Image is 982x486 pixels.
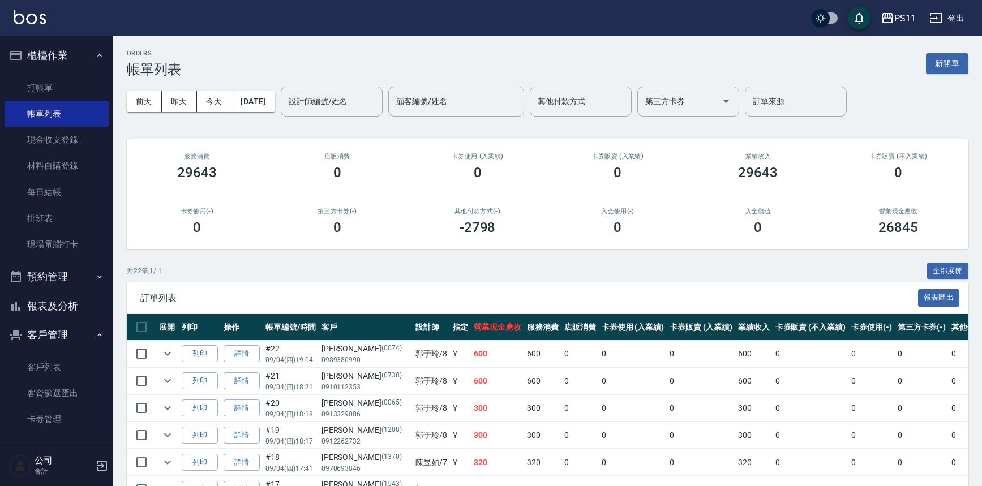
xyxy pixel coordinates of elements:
td: 0 [848,395,895,422]
h3: 0 [894,165,902,180]
img: Person [9,454,32,477]
td: 0 [561,422,599,449]
p: 09/04 (四) 17:41 [265,463,316,474]
img: Logo [14,10,46,24]
div: [PERSON_NAME] [321,424,410,436]
td: 0 [895,395,949,422]
th: 服務消費 [524,314,561,341]
p: 0912262732 [321,436,410,446]
td: 0 [561,449,599,476]
button: 客戶管理 [5,320,109,350]
h3: 0 [193,220,201,235]
button: Open [717,92,735,110]
p: (0065) [381,397,402,409]
td: 0 [561,368,599,394]
h2: 卡券使用(-) [140,208,254,215]
h2: 卡券使用 (入業績) [421,153,534,160]
td: 300 [735,395,773,422]
th: 展開 [156,314,179,341]
th: 業績收入 [735,314,773,341]
h5: 公司 [35,455,92,466]
p: 09/04 (四) 18:17 [265,436,316,446]
a: 現金收支登錄 [5,127,109,153]
p: 0989380990 [321,355,410,365]
h2: ORDERS [127,50,181,57]
td: 0 [599,368,667,394]
button: PS11 [876,7,920,30]
td: 0 [599,395,667,422]
button: expand row [159,399,176,416]
a: 帳單列表 [5,101,109,127]
a: 客資篩選匯出 [5,380,109,406]
button: expand row [159,427,176,444]
th: 卡券使用 (入業績) [599,314,667,341]
div: [PERSON_NAME] [321,451,410,463]
td: 0 [599,341,667,367]
p: (1370) [381,451,402,463]
a: 詳情 [224,372,260,390]
p: 0913329006 [321,409,410,419]
td: 600 [524,341,561,367]
a: 客戶列表 [5,354,109,380]
h3: 0 [333,165,341,180]
td: 0 [773,395,848,422]
button: save [848,7,870,29]
h2: 其他付款方式(-) [421,208,534,215]
button: 新開單 [926,53,968,74]
button: 昨天 [162,91,197,112]
p: (1208) [381,424,402,436]
td: 0 [895,368,949,394]
div: [PERSON_NAME] [321,343,410,355]
td: 300 [524,395,561,422]
a: 詳情 [224,454,260,471]
div: [PERSON_NAME] [321,397,410,409]
button: 報表匯出 [918,289,960,307]
td: 300 [524,422,561,449]
td: 600 [471,368,524,394]
td: #19 [263,422,319,449]
td: 0 [667,449,735,476]
a: 報表匯出 [918,292,960,303]
h3: 0 [333,220,341,235]
button: 列印 [182,372,218,390]
td: Y [450,449,471,476]
td: 0 [895,422,949,449]
div: PS11 [894,11,916,25]
td: 0 [667,341,735,367]
td: 郭于玲 /8 [413,341,450,367]
td: 600 [735,341,773,367]
p: 會計 [35,466,92,476]
td: 320 [524,449,561,476]
button: 櫃檯作業 [5,41,109,70]
td: 320 [471,449,524,476]
td: 0 [667,395,735,422]
td: 600 [471,341,524,367]
td: 0 [773,449,848,476]
a: 現場電腦打卡 [5,231,109,257]
td: 0 [895,341,949,367]
td: 0 [848,422,895,449]
td: Y [450,341,471,367]
a: 打帳單 [5,75,109,101]
th: 店販消費 [561,314,599,341]
td: #20 [263,395,319,422]
td: 320 [735,449,773,476]
div: [PERSON_NAME] [321,370,410,382]
h2: 入金儲值 [701,208,814,215]
a: 每日結帳 [5,179,109,205]
td: 郭于玲 /8 [413,422,450,449]
td: 陳昱如 /7 [413,449,450,476]
a: 卡券管理 [5,406,109,432]
td: 600 [524,368,561,394]
h2: 營業現金應收 [842,208,955,215]
td: 0 [599,422,667,449]
td: 0 [561,341,599,367]
h2: 卡券販賣 (不入業績) [842,153,955,160]
span: 訂單列表 [140,293,918,304]
td: #18 [263,449,319,476]
button: 今天 [197,91,232,112]
button: 報表及分析 [5,291,109,321]
p: (0074) [381,343,402,355]
td: 0 [848,341,895,367]
button: 列印 [182,454,218,471]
